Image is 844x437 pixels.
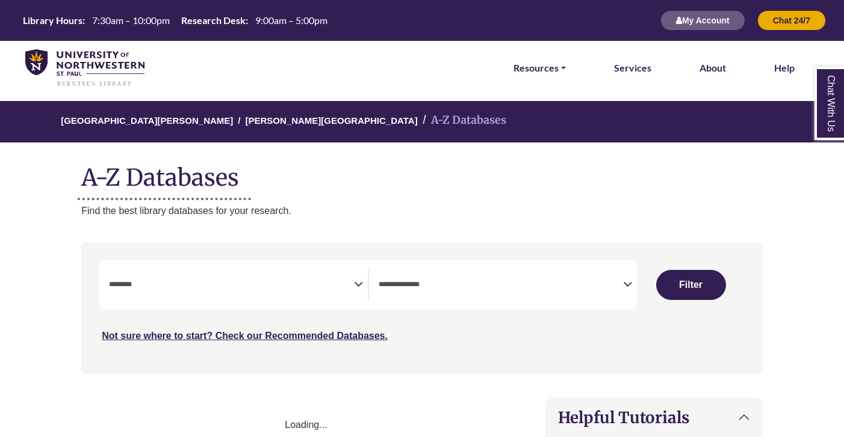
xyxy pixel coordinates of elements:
[660,15,745,25] a: My Account
[18,14,332,25] table: Hours Today
[246,114,418,126] a: [PERSON_NAME][GEOGRAPHIC_DATA]
[18,14,332,28] a: Hours Today
[81,242,763,373] nav: Search filters
[61,114,233,126] a: [GEOGRAPHIC_DATA][PERSON_NAME]
[102,331,388,341] a: Not sure where to start? Check our Recommended Databases.
[514,60,566,76] a: Resources
[418,112,506,129] li: A-Z Databases
[546,399,762,436] button: Helpful Tutorials
[18,14,85,26] th: Library Hours:
[660,10,745,31] button: My Account
[700,60,726,76] a: About
[774,60,795,76] a: Help
[25,49,144,87] img: library_home
[81,101,763,142] nav: breadcrumb
[656,270,726,300] button: Submit for Search Results
[614,60,651,76] a: Services
[81,203,763,219] p: Find the best library databases for your research.
[81,417,530,433] div: Loading...
[379,281,624,290] textarea: Filter
[176,14,249,26] th: Research Desk:
[255,14,327,26] span: 9:00am – 5:00pm
[92,14,170,26] span: 7:30am – 10:00pm
[757,10,826,31] button: Chat 24/7
[81,154,763,191] h1: A-Z Databases
[109,281,354,290] textarea: Filter
[757,15,826,25] a: Chat 24/7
